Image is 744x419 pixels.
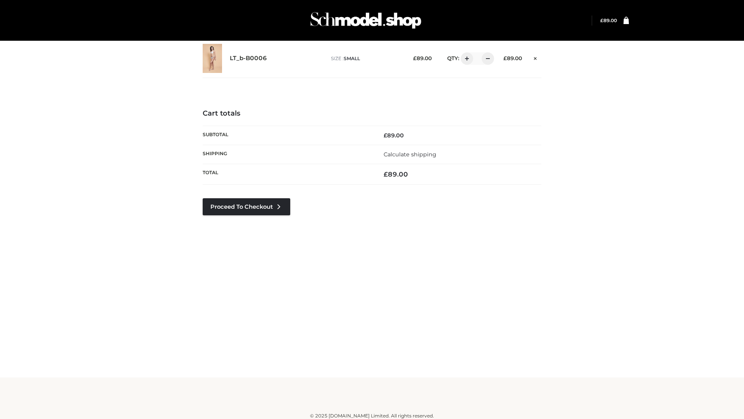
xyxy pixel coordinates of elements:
a: Remove this item [530,52,541,62]
th: Subtotal [203,126,372,145]
bdi: 89.00 [384,132,404,139]
bdi: 89.00 [600,17,617,23]
h4: Cart totals [203,109,541,118]
bdi: 89.00 [413,55,432,61]
th: Shipping [203,145,372,164]
a: Calculate shipping [384,151,436,158]
span: £ [503,55,507,61]
span: £ [413,55,417,61]
th: Total [203,164,372,185]
span: £ [384,170,388,178]
a: LT_b-B0006 [230,55,267,62]
div: QTY: [439,52,491,65]
img: LT_b-B0006 - SMALL [203,44,222,73]
a: £89.00 [600,17,617,23]
span: £ [600,17,603,23]
span: £ [384,132,387,139]
bdi: 89.00 [384,170,408,178]
p: size : [331,55,401,62]
bdi: 89.00 [503,55,522,61]
a: Proceed to Checkout [203,198,290,215]
span: SMALL [344,55,360,61]
img: Schmodel Admin 964 [308,5,424,36]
